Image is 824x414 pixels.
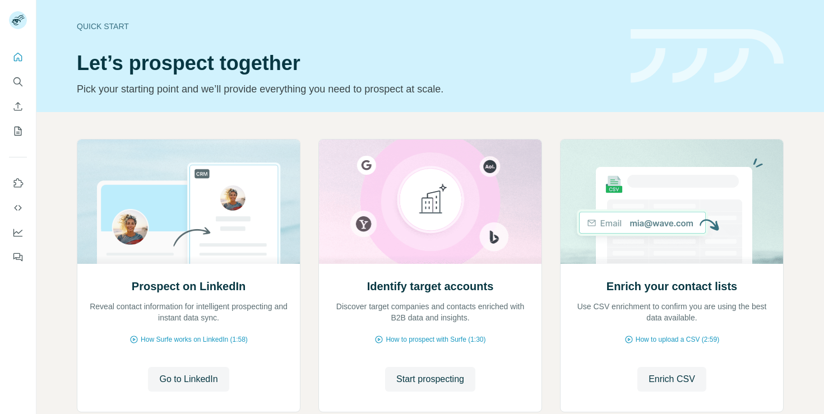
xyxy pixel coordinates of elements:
button: Enrich CSV [637,367,706,392]
button: Enrich CSV [9,96,27,117]
button: Use Surfe on LinkedIn [9,173,27,193]
button: Search [9,72,27,92]
button: Dashboard [9,222,27,243]
img: banner [631,29,784,83]
img: Enrich your contact lists [560,139,784,264]
button: Start prospecting [385,367,475,392]
h2: Prospect on LinkedIn [132,278,246,294]
p: Reveal contact information for intelligent prospecting and instant data sync. [89,301,289,323]
button: Quick start [9,47,27,67]
h2: Enrich your contact lists [607,278,737,294]
h2: Identify target accounts [367,278,494,294]
img: Prospect on LinkedIn [77,139,300,264]
h1: Let’s prospect together [77,52,617,75]
span: Start prospecting [396,373,464,386]
span: Go to LinkedIn [159,373,217,386]
img: Identify target accounts [318,139,542,264]
p: Pick your starting point and we’ll provide everything you need to prospect at scale. [77,81,617,97]
button: Go to LinkedIn [148,367,229,392]
button: Use Surfe API [9,198,27,218]
span: How to upload a CSV (2:59) [636,334,719,345]
p: Discover target companies and contacts enriched with B2B data and insights. [330,301,530,323]
div: Quick start [77,21,617,32]
button: Feedback [9,247,27,267]
span: How Surfe works on LinkedIn (1:58) [141,334,248,345]
p: Use CSV enrichment to confirm you are using the best data available. [572,301,772,323]
span: How to prospect with Surfe (1:30) [386,334,485,345]
span: Enrich CSV [649,373,695,386]
button: My lists [9,121,27,141]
